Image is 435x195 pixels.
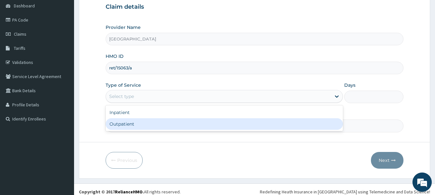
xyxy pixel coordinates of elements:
[371,152,403,169] button: Next
[3,128,123,151] textarea: Type your message and hit 'Enter'
[109,93,134,100] div: Select type
[260,189,430,195] div: Redefining Heath Insurance in [GEOGRAPHIC_DATA] using Telemedicine and Data Science!
[14,3,35,9] span: Dashboard
[106,53,124,59] label: HMO ID
[344,82,355,88] label: Days
[106,3,121,19] div: Minimize live chat window
[115,189,143,195] a: RelianceHMO
[106,152,143,169] button: Previous
[79,189,144,195] strong: Copyright © 2017 .
[106,62,404,74] input: Enter HMO ID
[106,4,404,11] h3: Claim details
[14,45,25,51] span: Tariffs
[106,24,141,31] label: Provider Name
[14,31,26,37] span: Claims
[33,36,108,44] div: Chat with us now
[106,107,343,118] div: Inpatient
[12,32,26,48] img: d_794563401_company_1708531726252_794563401
[106,82,141,88] label: Type of Service
[37,57,89,122] span: We're online!
[106,118,343,130] div: Outpatient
